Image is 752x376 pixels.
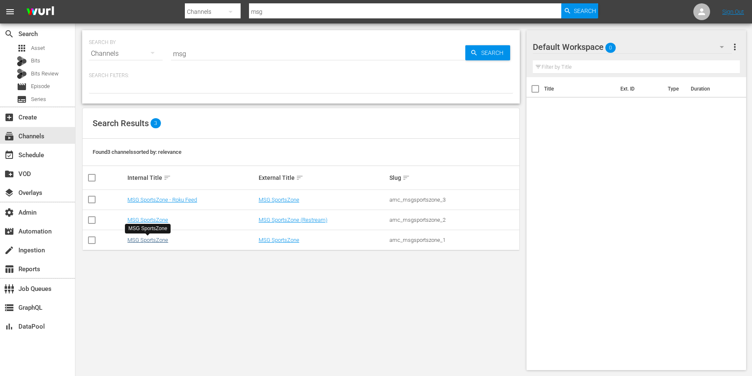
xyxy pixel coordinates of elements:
a: MSG SportsZone [127,217,168,223]
span: Channels [4,131,14,141]
span: Episode [17,82,27,92]
span: Search Results [93,118,149,128]
a: MSG SportsZone (Restream) [259,217,327,223]
a: MSG SportsZone [259,197,299,203]
img: ans4CAIJ8jUAAAAAAAAAAAAAAAAAAAAAAAAgQb4GAAAAAAAAAAAAAAAAAAAAAAAAJMjXAAAAAAAAAAAAAAAAAAAAAAAAgAT5G... [20,2,60,22]
span: sort [296,174,303,182]
div: amc_msgsportszone_2 [389,217,518,223]
span: Automation [4,226,14,236]
th: Title [544,77,615,101]
span: Asset [31,44,45,52]
span: Ingestion [4,245,14,255]
span: Bits [31,57,40,65]
a: MSG SportsZone [259,237,299,243]
span: 0 [605,39,616,57]
button: Search [465,45,510,60]
div: Bits [17,56,27,66]
a: Sign Out [722,8,744,15]
span: Series [17,94,27,104]
span: Overlays [4,188,14,198]
div: Bits Review [17,69,27,79]
p: Search Filters: [89,72,513,79]
div: Internal Title [127,173,256,183]
span: GraphQL [4,303,14,313]
span: Job Queues [4,284,14,294]
div: MSG SportsZone [128,225,167,232]
th: Ext. ID [615,77,663,101]
div: amc_msgsportszone_1 [389,237,518,243]
span: Series [31,95,46,104]
span: Search [574,3,596,18]
span: Reports [4,264,14,274]
div: Slug [389,173,518,183]
span: Search [4,29,14,39]
span: Create [4,112,14,122]
span: Asset [17,43,27,53]
span: DataPool [4,322,14,332]
span: Schedule [4,150,14,160]
a: MSG SportsZone - Roku Feed [127,197,197,203]
span: Admin [4,207,14,218]
span: 3 [150,118,161,128]
a: MSG SportsZone [127,237,168,243]
div: Channels [89,42,163,65]
div: amc_msgsportszone_3 [389,197,518,203]
th: Duration [686,77,736,101]
div: Default Workspace [533,35,732,59]
button: more_vert [730,37,740,57]
span: Search [478,45,510,60]
button: Search [561,3,598,18]
span: sort [163,174,171,182]
span: Episode [31,82,50,91]
span: menu [5,7,15,17]
th: Type [663,77,686,101]
span: sort [402,174,410,182]
div: External Title [259,173,387,183]
span: more_vert [730,42,740,52]
span: VOD [4,169,14,179]
span: Found 3 channels sorted by: relevance [93,149,182,155]
span: Bits Review [31,70,59,78]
